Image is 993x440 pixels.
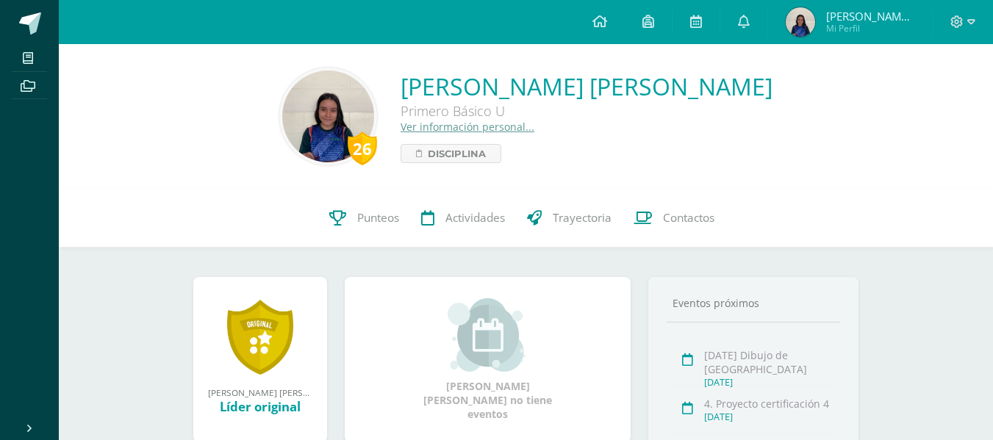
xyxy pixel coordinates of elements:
div: Primero Básico U [401,102,772,120]
div: Eventos próximos [667,296,840,310]
a: Trayectoria [516,189,623,248]
img: ac6156d8f5e23e6560ee6f5541776ed7.png [282,71,374,162]
span: Actividades [445,210,505,226]
a: Contactos [623,189,725,248]
div: Líder original [208,398,312,415]
div: [DATE] [704,376,836,389]
div: [PERSON_NAME] [PERSON_NAME] no tiene eventos [415,298,562,421]
span: Mi Perfil [826,22,914,35]
span: Punteos [357,210,399,226]
div: 26 [348,131,377,165]
a: [PERSON_NAME] [PERSON_NAME] [401,71,772,102]
div: [DATE] [704,411,836,423]
span: Disciplina [428,145,486,162]
div: 4. Proyecto certificación 4 [704,397,836,411]
div: [PERSON_NAME] [PERSON_NAME] obtuvo [208,386,312,398]
span: Contactos [663,210,714,226]
a: Ver información personal... [401,120,534,134]
a: Actividades [410,189,516,248]
a: Punteos [318,189,410,248]
img: event_small.png [448,298,528,372]
a: Disciplina [401,144,501,163]
div: [DATE] Dibujo de [GEOGRAPHIC_DATA] [704,348,836,376]
span: Trayectoria [553,210,612,226]
img: 2704aaa29d1fe1aee5d09515aa75023f.png [786,7,815,37]
span: [PERSON_NAME] [PERSON_NAME] [826,9,914,24]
